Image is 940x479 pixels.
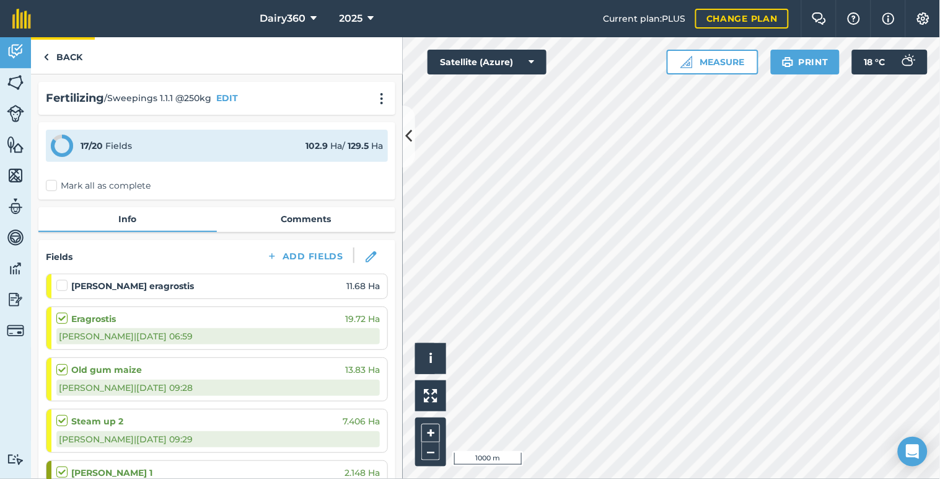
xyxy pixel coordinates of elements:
[771,50,840,74] button: Print
[864,50,885,74] span: 18 ° C
[429,351,433,366] span: i
[46,250,72,264] h4: Fields
[7,290,24,309] img: svg+xml;base64,PD94bWwgdmVyc2lvbj0iMS4wIiBlbmNvZGluZz0idXRmLTgiPz4KPCEtLSBHZW5lcmF0b3I6IEFkb2JlIE...
[898,437,928,467] div: Open Intercom Messenger
[46,89,104,107] h2: Fertilizing
[43,50,49,65] img: svg+xml;base64,PHN2ZyB4bWxucz0iaHR0cDovL3d3dy53My5vcmcvMjAwMC9zdmciIHdpZHRoPSI5IiBoZWlnaHQ9IjI0Ii...
[7,105,24,122] img: svg+xml;base64,PD94bWwgdmVyc2lvbj0iMS4wIiBlbmNvZGluZz0idXRmLTgiPz4KPCEtLSBHZW5lcmF0b3I6IEFkb2JlIE...
[7,42,24,61] img: svg+xml;base64,PD94bWwgdmVyc2lvbj0iMS4wIiBlbmNvZGluZz0idXRmLTgiPz4KPCEtLSBHZW5lcmF0b3I6IEFkb2JlIE...
[12,9,31,29] img: fieldmargin Logo
[340,11,363,26] span: 2025
[895,50,920,74] img: svg+xml;base64,PD94bWwgdmVyc2lvbj0iMS4wIiBlbmNvZGluZz0idXRmLTgiPz4KPCEtLSBHZW5lcmF0b3I6IEFkb2JlIE...
[421,424,440,442] button: +
[31,37,95,74] a: Back
[695,9,789,29] a: Change plan
[366,251,377,262] img: svg+xml;base64,PHN2ZyB3aWR0aD0iMTgiIGhlaWdodD0iMTgiIHZpZXdCb3g9IjAgMCAxOCAxOCIgZmlsbD0ibm9uZSIgeG...
[345,363,380,377] span: 13.83 Ha
[71,279,194,293] strong: [PERSON_NAME] eragrostis
[104,91,211,105] span: / Sweepings 1.1.1 @250kg
[7,259,24,278] img: svg+xml;base64,PD94bWwgdmVyc2lvbj0iMS4wIiBlbmNvZGluZz0idXRmLTgiPz4KPCEtLSBHZW5lcmF0b3I6IEFkb2JlIE...
[374,92,389,105] img: svg+xml;base64,PHN2ZyB4bWxucz0iaHR0cDovL3d3dy53My5vcmcvMjAwMC9zdmciIHdpZHRoPSIyMCIgaGVpZ2h0PSIyNC...
[846,12,861,25] img: A question mark icon
[7,322,24,339] img: svg+xml;base64,PD94bWwgdmVyc2lvbj0iMS4wIiBlbmNvZGluZz0idXRmLTgiPz4KPCEtLSBHZW5lcmF0b3I6IEFkb2JlIE...
[81,140,103,151] strong: 17 / 20
[38,207,217,231] a: Info
[257,248,353,265] button: Add Fields
[916,12,931,25] img: A cog icon
[305,140,328,151] strong: 102.9
[882,11,895,26] img: svg+xml;base64,PHN2ZyB4bWxucz0iaHR0cDovL3d3dy53My5vcmcvMjAwMC9zdmciIHdpZHRoPSIxNyIgaGVpZ2h0PSIxNy...
[343,414,380,428] span: 7.406 Ha
[81,139,132,153] div: Fields
[680,56,693,68] img: Ruler icon
[348,140,369,151] strong: 129.5
[852,50,928,74] button: 18 °C
[428,50,547,74] button: Satellite (Azure)
[7,135,24,154] img: svg+xml;base64,PHN2ZyB4bWxucz0iaHR0cDovL3d3dy53My5vcmcvMjAwMC9zdmciIHdpZHRoPSI1NiIgaGVpZ2h0PSI2MC...
[346,279,380,293] span: 11.68 Ha
[421,442,440,460] button: –
[424,389,437,403] img: Four arrows, one pointing top left, one top right, one bottom right and the last bottom left
[415,343,446,374] button: i
[7,73,24,92] img: svg+xml;base64,PHN2ZyB4bWxucz0iaHR0cDovL3d3dy53My5vcmcvMjAwMC9zdmciIHdpZHRoPSI1NiIgaGVpZ2h0PSI2MC...
[667,50,758,74] button: Measure
[56,380,380,396] div: [PERSON_NAME] | [DATE] 09:28
[305,139,383,153] div: Ha / Ha
[46,179,151,192] label: Mark all as complete
[7,166,24,185] img: svg+xml;base64,PHN2ZyB4bWxucz0iaHR0cDovL3d3dy53My5vcmcvMjAwMC9zdmciIHdpZHRoPSI1NiIgaGVpZ2h0PSI2MC...
[812,12,827,25] img: Two speech bubbles overlapping with the left bubble in the forefront
[345,312,380,326] span: 19.72 Ha
[56,328,380,344] div: [PERSON_NAME] | [DATE] 06:59
[56,431,380,447] div: [PERSON_NAME] | [DATE] 09:29
[7,454,24,465] img: svg+xml;base64,PD94bWwgdmVyc2lvbj0iMS4wIiBlbmNvZGluZz0idXRmLTgiPz4KPCEtLSBHZW5lcmF0b3I6IEFkb2JlIE...
[217,207,395,231] a: Comments
[216,91,238,105] button: EDIT
[71,363,142,377] strong: Old gum maize
[603,12,685,25] span: Current plan : PLUS
[7,197,24,216] img: svg+xml;base64,PD94bWwgdmVyc2lvbj0iMS4wIiBlbmNvZGluZz0idXRmLTgiPz4KPCEtLSBHZW5lcmF0b3I6IEFkb2JlIE...
[7,228,24,247] img: svg+xml;base64,PD94bWwgdmVyc2lvbj0iMS4wIiBlbmNvZGluZz0idXRmLTgiPz4KPCEtLSBHZW5lcmF0b3I6IEFkb2JlIE...
[71,312,116,326] strong: Eragrostis
[260,11,306,26] span: Dairy360
[782,55,794,69] img: svg+xml;base64,PHN2ZyB4bWxucz0iaHR0cDovL3d3dy53My5vcmcvMjAwMC9zdmciIHdpZHRoPSIxOSIgaGVpZ2h0PSIyNC...
[71,414,123,428] strong: Steam up 2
